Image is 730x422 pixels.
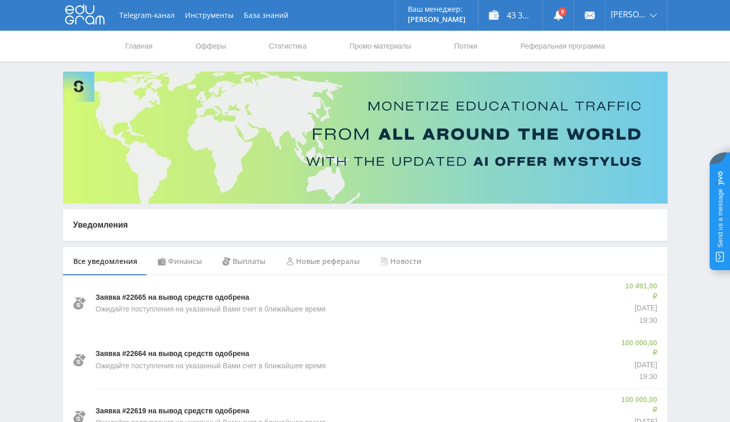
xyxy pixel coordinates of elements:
[453,31,478,61] a: Потоки
[621,338,657,358] p: 100 000,00 ₽
[96,361,326,371] p: Ожидайте поступления на указанный Вами счет в ближайшее время
[408,5,466,13] p: Ваш менеджер:
[195,31,227,61] a: Офферы
[63,72,668,204] img: Banner
[624,316,657,326] p: 19:30
[63,247,148,276] div: Все уведомления
[148,247,212,276] div: Финансы
[624,303,657,314] p: [DATE]
[519,31,606,61] a: Реферальная программа
[348,31,412,61] a: Промо-материалы
[96,293,249,303] p: Заявка #22665 на вывод средств одобрена
[624,281,657,301] p: 10 491,00 ₽
[621,360,657,370] p: [DATE]
[621,372,657,382] p: 19:30
[408,15,466,24] p: [PERSON_NAME]
[73,219,657,231] p: Уведомления
[611,10,646,18] span: [PERSON_NAME]
[96,406,249,416] p: Заявка #22619 на вывод средств одобрена
[268,31,308,61] a: Статистика
[124,31,154,61] a: Главная
[370,247,432,276] div: Новости
[621,395,657,415] p: 100 000,00 ₽
[96,304,326,315] p: Ожидайте поступления на указанный Вами счет в ближайшее время
[276,247,370,276] div: Новые рефералы
[96,349,249,359] p: Заявка #22664 на вывод средств одобрена
[212,247,276,276] div: Выплаты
